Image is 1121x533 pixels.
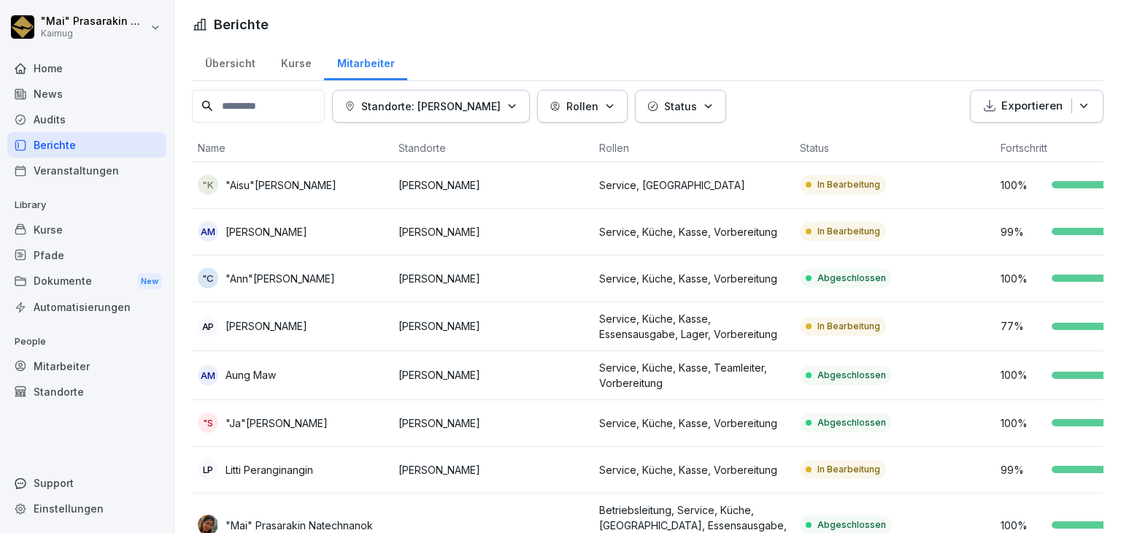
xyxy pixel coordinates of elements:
[198,459,218,480] div: LP
[7,193,166,217] p: Library
[7,217,166,242] a: Kurse
[226,415,328,431] p: "Ja"[PERSON_NAME]
[198,316,218,337] div: AP
[226,224,307,239] p: [PERSON_NAME]
[593,134,794,162] th: Rollen
[599,177,788,193] p: Service, [GEOGRAPHIC_DATA]
[226,271,335,286] p: "Ann"[PERSON_NAME]
[214,15,269,34] h1: Berichte
[7,242,166,268] a: Pfade
[192,43,268,80] a: Übersicht
[1001,462,1044,478] p: 99 %
[398,271,588,286] p: [PERSON_NAME]
[599,224,788,239] p: Service, Küche, Kasse, Vorbereitung
[41,28,147,39] p: Kaimug
[198,175,218,195] div: "K
[361,99,501,114] p: Standorte: [PERSON_NAME]
[664,99,697,114] p: Status
[1001,318,1044,334] p: 77 %
[192,134,393,162] th: Name
[817,463,880,476] p: In Bearbeitung
[7,330,166,353] p: People
[1001,271,1044,286] p: 100 %
[817,320,880,333] p: In Bearbeitung
[599,415,788,431] p: Service, Küche, Kasse, Vorbereitung
[817,518,886,532] p: Abgeschlossen
[7,158,166,183] a: Veranstaltungen
[332,90,530,123] button: Standorte: [PERSON_NAME]
[599,311,788,342] p: Service, Küche, Kasse, Essensausgabe, Lager, Vorbereitung
[268,43,324,80] a: Kurse
[1001,415,1044,431] p: 100 %
[198,221,218,242] div: AM
[198,365,218,386] div: AM
[398,462,588,478] p: [PERSON_NAME]
[7,132,166,158] a: Berichte
[7,107,166,132] a: Audits
[137,273,162,290] div: New
[817,416,886,429] p: Abgeschlossen
[398,224,588,239] p: [PERSON_NAME]
[7,353,166,379] a: Mitarbeiter
[7,379,166,404] a: Standorte
[1001,98,1063,115] p: Exportieren
[198,268,218,288] div: "C
[41,15,147,28] p: "Mai" Prasarakin Natechnanok
[7,55,166,81] a: Home
[970,90,1103,123] button: Exportieren
[198,413,218,433] div: "S
[1001,367,1044,383] p: 100 %
[398,367,588,383] p: [PERSON_NAME]
[398,177,588,193] p: [PERSON_NAME]
[537,90,628,123] button: Rollen
[393,134,593,162] th: Standorte
[599,271,788,286] p: Service, Küche, Kasse, Vorbereitung
[7,496,166,521] a: Einstellungen
[7,268,166,295] div: Dokumente
[1001,177,1044,193] p: 100 %
[324,43,407,80] a: Mitarbeiter
[1001,518,1044,533] p: 100 %
[398,318,588,334] p: [PERSON_NAME]
[7,294,166,320] a: Automatisierungen
[226,462,313,478] p: Litti Peranginangin
[599,360,788,391] p: Service, Küche, Kasse, Teamleiter, Vorbereitung
[398,415,588,431] p: [PERSON_NAME]
[7,81,166,107] a: News
[226,367,276,383] p: Aung Maw
[1001,224,1044,239] p: 99 %
[226,318,307,334] p: [PERSON_NAME]
[7,470,166,496] div: Support
[599,462,788,478] p: Service, Küche, Kasse, Vorbereitung
[226,518,373,533] p: "Mai" Prasarakin Natechnanok
[794,134,995,162] th: Status
[566,99,598,114] p: Rollen
[817,369,886,382] p: Abgeschlossen
[817,272,886,285] p: Abgeschlossen
[635,90,726,123] button: Status
[226,177,336,193] p: "Aisu"[PERSON_NAME]
[817,178,880,191] p: In Bearbeitung
[7,268,166,295] a: DokumenteNew
[817,225,880,238] p: In Bearbeitung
